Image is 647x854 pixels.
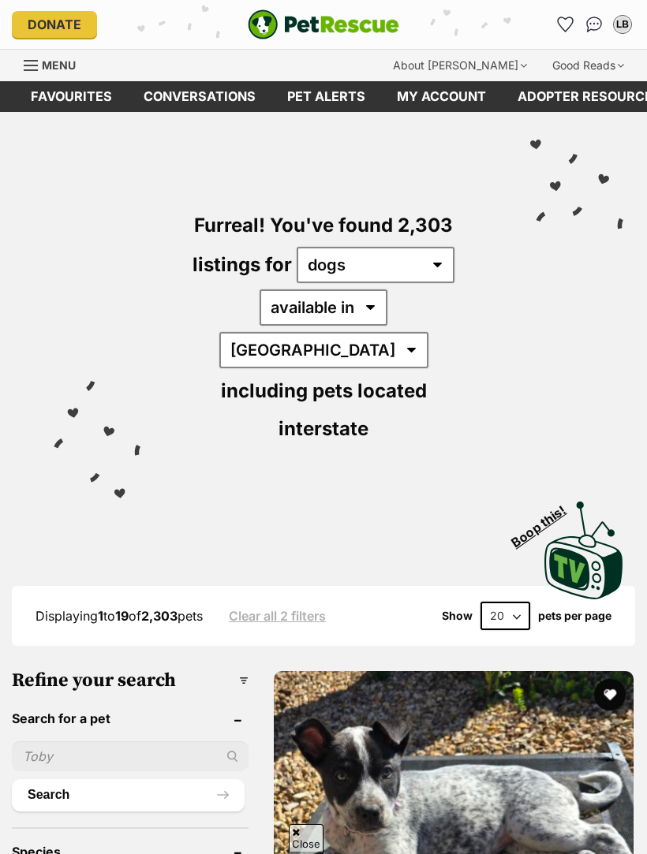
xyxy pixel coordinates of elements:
[553,12,635,37] ul: Account quick links
[544,487,623,602] a: Boop this!
[141,608,178,624] strong: 2,303
[229,609,326,623] a: Clear all 2 filters
[12,741,249,771] input: Toby
[594,679,626,710] button: favourite
[248,9,399,39] a: PetRescue
[541,50,635,81] div: Good Reads
[382,50,538,81] div: About [PERSON_NAME]
[509,493,582,550] span: Boop this!
[12,711,249,725] header: Search for a pet
[98,608,103,624] strong: 1
[12,669,249,692] h3: Refine your search
[12,11,97,38] a: Donate
[15,81,128,112] a: Favourites
[289,824,323,852] span: Close
[538,610,611,622] label: pets per page
[442,610,473,622] span: Show
[610,12,635,37] button: My account
[115,608,129,624] strong: 19
[553,12,578,37] a: Favourites
[544,502,623,599] img: PetRescue TV logo
[221,379,427,440] span: including pets located interstate
[42,58,76,72] span: Menu
[193,214,453,276] span: Furreal! You've found 2,303 listings for
[24,50,87,78] a: Menu
[381,81,502,112] a: My account
[12,779,245,811] button: Search
[248,9,399,39] img: logo-e224e6f780fb5917bec1dbf3a21bbac754714ae5b6737aabdf751b685950b380.svg
[586,17,603,32] img: chat-41dd97257d64d25036548639549fe6c8038ab92f7586957e7f3b1b290dea8141.svg
[36,608,203,624] span: Displaying to of pets
[271,81,381,112] a: Pet alerts
[128,81,271,112] a: conversations
[582,12,607,37] a: Conversations
[615,17,630,32] div: LB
